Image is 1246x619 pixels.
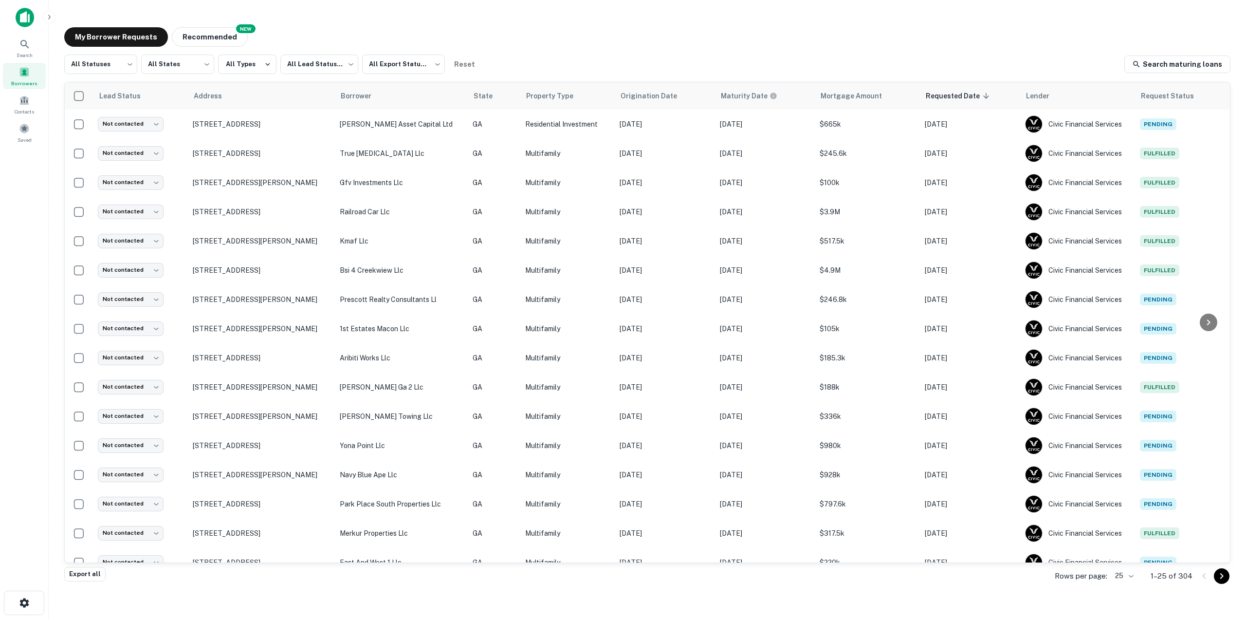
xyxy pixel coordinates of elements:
[1026,379,1042,395] img: picture
[1026,437,1042,454] img: picture
[525,323,610,334] p: Multifamily
[620,499,710,509] p: [DATE]
[1026,554,1042,571] img: picture
[721,91,777,101] div: Maturity dates displayed may be estimated. Please contact the lender for the most accurate maturi...
[473,177,515,188] p: GA
[1140,440,1176,451] span: Pending
[473,294,515,305] p: GA
[1025,408,1131,425] div: Civic Financial Services
[1025,115,1131,133] div: Civic Financial Services
[720,119,810,130] p: [DATE]
[820,265,915,276] p: $4.9M
[525,440,610,451] p: Multifamily
[340,411,462,422] p: [PERSON_NAME] towing llc
[1026,262,1042,279] img: picture
[473,469,515,480] p: GA
[1025,203,1131,221] div: Civic Financial Services
[3,119,46,146] a: Saved
[820,119,915,130] p: $665k
[525,148,610,159] p: Multifamily
[1026,408,1042,425] img: picture
[98,175,164,189] div: Not contacted
[925,119,1015,130] p: [DATE]
[193,558,330,567] p: [STREET_ADDRESS]
[340,528,462,539] p: merkur properties llc
[193,295,330,304] p: [STREET_ADDRESS][PERSON_NAME]
[1140,264,1179,276] span: Fulfilled
[620,382,710,393] p: [DATE]
[1026,233,1042,249] img: picture
[925,148,1015,159] p: [DATE]
[925,265,1015,276] p: [DATE]
[98,468,164,482] div: Not contacted
[520,82,615,110] th: Property Type
[1026,291,1042,308] img: picture
[1140,352,1176,364] span: Pending
[340,382,462,393] p: [PERSON_NAME] ga 2 llc
[193,120,330,129] p: [STREET_ADDRESS]
[525,177,610,188] p: Multifamily
[1140,177,1179,188] span: Fulfilled
[64,52,137,77] div: All Statuses
[820,382,915,393] p: $188k
[280,52,358,77] div: All Lead Statuses
[98,380,164,394] div: Not contacted
[920,82,1020,110] th: Requested Date
[720,236,810,246] p: [DATE]
[815,82,920,110] th: Mortgage Amount
[525,353,610,363] p: Multifamily
[1025,262,1131,279] div: Civic Financial Services
[340,148,462,159] p: true [MEDICAL_DATA] llc
[620,148,710,159] p: [DATE]
[193,178,330,187] p: [STREET_ADDRESS][PERSON_NAME]
[98,117,164,131] div: Not contacted
[3,91,46,117] div: Contacts
[340,236,462,246] p: kmaf llc
[925,177,1015,188] p: [DATE]
[526,90,586,102] span: Property Type
[525,499,610,509] p: Multifamily
[925,353,1015,363] p: [DATE]
[1140,557,1176,568] span: Pending
[473,323,515,334] p: GA
[193,470,330,479] p: [STREET_ADDRESS][PERSON_NAME]
[721,91,768,101] h6: Maturity Date
[1026,204,1042,220] img: picture
[1025,495,1131,513] div: Civic Financial Services
[720,206,810,217] p: [DATE]
[3,35,46,61] div: Search
[620,528,710,539] p: [DATE]
[1026,90,1062,102] span: Lender
[715,82,815,110] th: Maturity dates displayed may be estimated. Please contact the lender for the most accurate maturi...
[141,52,214,77] div: All States
[193,383,330,392] p: [STREET_ADDRESS][PERSON_NAME]
[1140,527,1179,539] span: Fulfilled
[720,177,810,188] p: [DATE]
[720,499,810,509] p: [DATE]
[99,90,153,102] span: Lead Status
[1140,118,1176,130] span: Pending
[98,497,164,511] div: Not contacted
[188,82,335,110] th: Address
[620,557,710,568] p: [DATE]
[1111,569,1135,583] div: 25
[340,265,462,276] p: bsi 4 creekwiew llc
[525,557,610,568] p: Multifamily
[1026,116,1042,132] img: picture
[820,236,915,246] p: $517.5k
[473,499,515,509] p: GA
[340,294,462,305] p: prescott realty consultants ll
[820,206,915,217] p: $3.9M
[525,265,610,276] p: Multifamily
[615,82,715,110] th: Origination Date
[193,149,330,158] p: [STREET_ADDRESS]
[1026,525,1042,542] img: picture
[98,234,164,248] div: Not contacted
[194,90,235,102] span: Address
[720,557,810,568] p: [DATE]
[620,236,710,246] p: [DATE]
[721,91,790,101] span: Maturity dates displayed may be estimated. Please contact the lender for the most accurate maturi...
[525,236,610,246] p: Multifamily
[172,27,248,47] button: Recommended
